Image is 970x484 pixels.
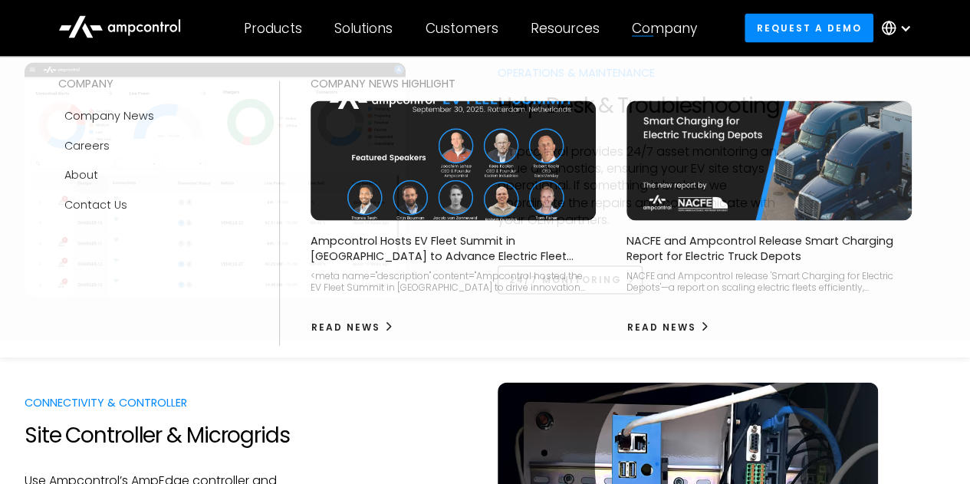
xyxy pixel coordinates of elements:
[64,166,98,183] div: About
[531,20,600,37] div: Resources
[64,137,110,154] div: Careers
[311,315,394,340] a: Read News
[632,20,697,37] div: Company
[58,160,248,189] a: About
[58,101,248,130] a: Company news
[64,196,127,213] div: Contact Us
[58,75,248,92] div: COMPANY
[311,233,596,264] p: Ampcontrol Hosts EV Fleet Summit in [GEOGRAPHIC_DATA] to Advance Electric Fleet Management in [GE...
[626,270,912,294] div: NACFE and Ampcontrol release 'Smart Charging for Electric Depots'—a report on scaling electric fl...
[311,75,912,92] div: COMPANY NEWS Highlight
[58,131,248,160] a: Careers
[64,107,154,124] div: Company news
[25,395,316,410] p: Connectivity & Controller
[311,270,596,294] div: <meta name="description" content="Ampcontrol hosted the EV Fleet Summit in [GEOGRAPHIC_DATA] to d...
[334,20,393,37] div: Solutions
[626,233,912,264] p: NACFE and Ampcontrol Release Smart Charging Report for Electric Truck Depots
[58,190,248,219] a: Contact Us
[745,14,873,42] a: Request a demo
[25,423,316,449] h2: Site Controller & Microgrids
[426,20,498,37] div: Customers
[244,20,302,37] div: Products
[626,315,710,340] a: Read News
[311,321,380,334] div: Read News
[627,321,696,334] div: Read News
